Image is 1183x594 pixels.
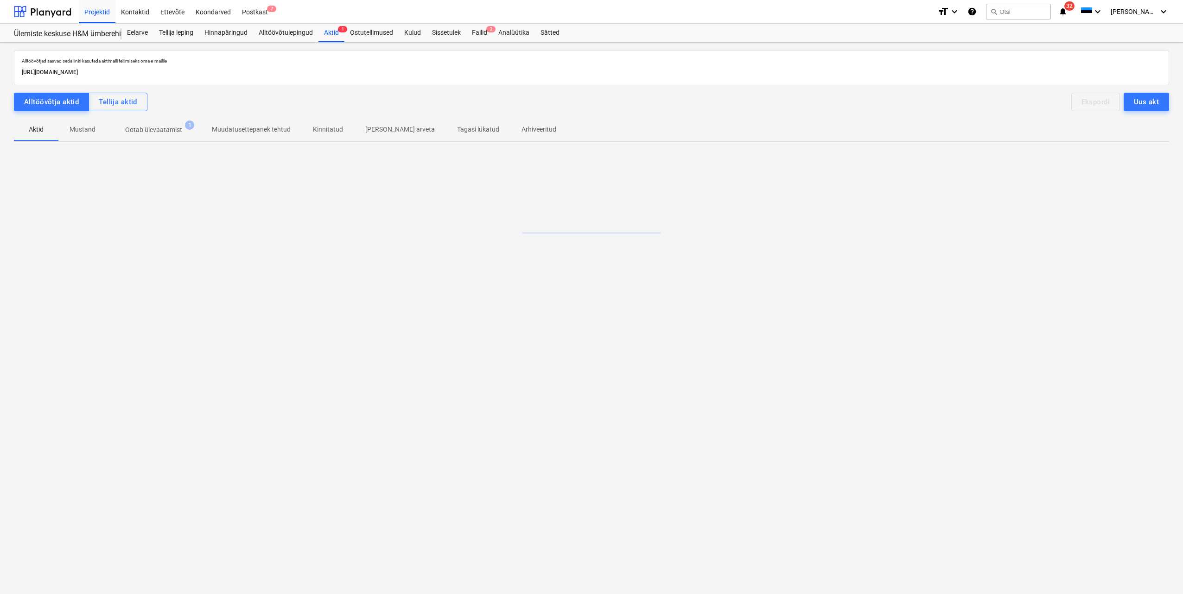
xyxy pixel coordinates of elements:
button: Tellija aktid [89,93,147,111]
div: Tellija aktid [99,96,137,108]
p: Ootab ülevaatamist [125,125,182,135]
div: Uus akt [1134,96,1159,108]
a: Alltöövõtulepingud [253,24,318,42]
button: Uus akt [1124,93,1169,111]
a: Ostutellimused [344,24,399,42]
p: Kinnitatud [313,125,343,134]
a: Analüütika [493,24,535,42]
a: Sätted [535,24,565,42]
a: Failid2 [466,24,493,42]
span: 32 [1064,1,1075,11]
span: 1 [185,120,194,130]
a: Kulud [399,24,426,42]
p: Muudatusettepanek tehtud [212,125,291,134]
p: [URL][DOMAIN_NAME] [22,68,1161,77]
span: 1 [338,26,347,32]
a: Sissetulek [426,24,466,42]
p: Alltöövõtjad saavad seda linki kasutada aktimalli tellimiseks oma e-mailile [22,58,1161,64]
div: Alltöövõtja aktid [24,96,79,108]
a: Eelarve [121,24,153,42]
i: notifications [1058,6,1068,17]
div: Ülemiste keskuse H&M ümberehitustööd [HMÜLEMISTE] [14,29,110,39]
button: Alltöövõtja aktid [14,93,89,111]
span: 2 [486,26,496,32]
i: format_size [938,6,949,17]
a: Aktid1 [318,24,344,42]
p: Mustand [70,125,95,134]
i: keyboard_arrow_down [949,6,960,17]
p: Arhiveeritud [522,125,556,134]
a: Hinnapäringud [199,24,253,42]
div: Failid [466,24,493,42]
i: Abikeskus [967,6,977,17]
i: keyboard_arrow_down [1158,6,1169,17]
p: [PERSON_NAME] arveta [365,125,435,134]
p: Aktid [25,125,47,134]
p: Tagasi lükatud [457,125,499,134]
div: Aktid [318,24,344,42]
i: keyboard_arrow_down [1092,6,1103,17]
span: [PERSON_NAME] [1111,8,1157,15]
span: search [990,8,998,15]
span: 7 [267,6,276,12]
a: Tellija leping [153,24,199,42]
button: Otsi [986,4,1051,19]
